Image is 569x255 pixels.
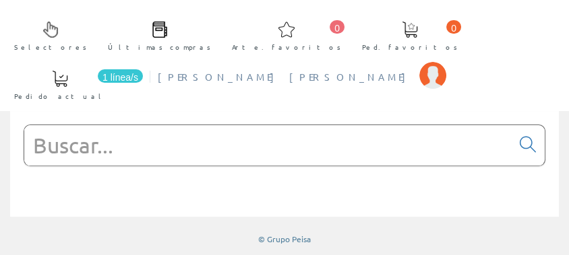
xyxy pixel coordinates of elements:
[94,10,218,59] a: Últimas compras
[1,59,146,108] a: 1 línea/s Pedido actual
[14,42,87,52] font: Selectores
[451,23,456,34] font: 0
[362,42,458,52] font: Ped. favoritos
[258,233,311,244] font: © Grupo Peisa
[108,42,211,52] font: Últimas compras
[158,71,413,83] font: [PERSON_NAME] [PERSON_NAME]
[14,91,106,101] font: Pedido actual
[102,72,138,83] font: 1 línea/s
[1,10,94,59] a: Selectores
[24,125,512,166] input: Buscar...
[232,42,341,52] font: Arte. favoritos
[158,59,446,72] a: [PERSON_NAME] [PERSON_NAME]
[334,23,340,34] font: 0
